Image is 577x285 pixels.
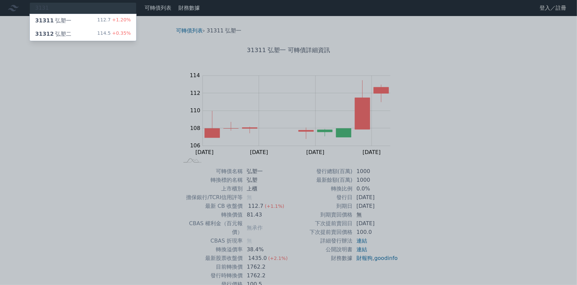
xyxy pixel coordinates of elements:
[97,30,131,38] div: 114.5
[30,14,136,27] a: 31311弘塑一 112.7+1.20%
[35,17,71,25] div: 弘塑一
[35,30,71,38] div: 弘塑二
[35,31,54,37] span: 31312
[35,17,54,24] span: 31311
[30,27,136,41] a: 31312弘塑二 114.5+0.35%
[111,30,131,36] span: +0.35%
[111,17,131,22] span: +1.20%
[97,17,131,25] div: 112.7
